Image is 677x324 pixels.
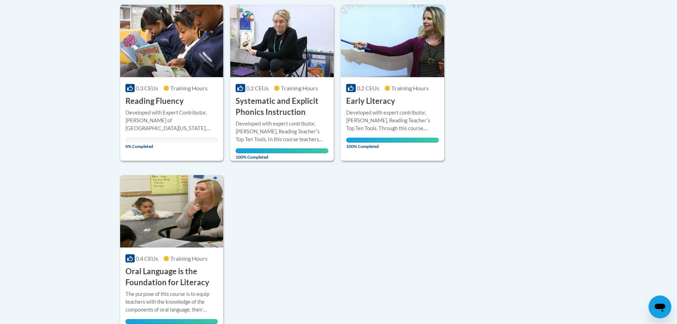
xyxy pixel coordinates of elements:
span: Training Hours [391,85,429,91]
h3: Oral Language is the Foundation for Literacy [125,266,218,288]
h3: Systematic and Explicit Phonics Instruction [236,96,328,118]
span: Training Hours [281,85,318,91]
div: Developed with expert contributor, [PERSON_NAME], Reading Teacherʹs Top Ten Tools. Through this c... [346,109,439,132]
span: 0.3 CEUs [136,85,158,91]
img: Course Logo [341,5,444,77]
div: The purpose of this course is to equip teachers with the knowledge of the components of oral lang... [125,290,218,314]
a: Course Logo0.2 CEUsTraining Hours Systematic and Explicit Phonics InstructionDeveloped with exper... [230,5,334,161]
span: 100% Completed [236,148,328,160]
div: Your progress [346,138,439,143]
div: Your progress [236,148,328,153]
h3: Early Literacy [346,96,395,107]
img: Course Logo [120,5,224,77]
img: Course Logo [230,5,334,77]
a: Course Logo0.2 CEUsTraining Hours Early LiteracyDeveloped with expert contributor, [PERSON_NAME],... [341,5,444,161]
span: 100% Completed [346,138,439,149]
div: Your progress [125,319,218,324]
img: Course Logo [120,175,224,248]
h3: Reading Fluency [125,96,184,107]
span: Training Hours [170,85,208,91]
span: 0.2 CEUs [246,85,269,91]
iframe: Button to launch messaging window [649,296,671,318]
span: 0.4 CEUs [136,255,158,262]
span: 0.2 CEUs [357,85,379,91]
div: Developed with Expert Contributor, [PERSON_NAME] of [GEOGRAPHIC_DATA][US_STATE], [GEOGRAPHIC_DATA... [125,109,218,132]
a: Course Logo0.3 CEUsTraining Hours Reading FluencyDeveloped with Expert Contributor, [PERSON_NAME]... [120,5,224,161]
span: Training Hours [170,255,208,262]
div: Developed with expert contributor, [PERSON_NAME], Reading Teacherʹs Top Ten Tools. In this course... [236,120,328,143]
